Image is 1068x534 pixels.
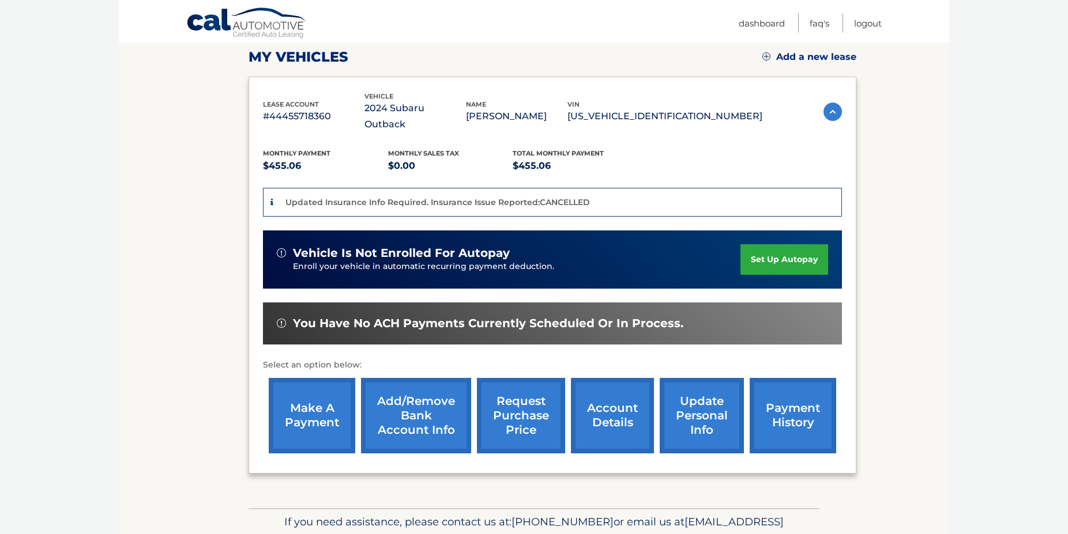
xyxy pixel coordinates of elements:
[263,158,388,175] p: $455.06
[364,101,466,133] p: 2024 Subaru Outback
[466,109,567,125] p: [PERSON_NAME]
[512,516,614,529] span: [PHONE_NUMBER]
[388,150,459,158] span: Monthly sales Tax
[750,378,836,454] a: payment history
[660,378,744,454] a: update personal info
[388,158,513,175] p: $0.00
[854,14,882,33] a: Logout
[249,49,348,66] h2: my vehicles
[293,317,683,331] span: You have no ACH payments currently scheduled or in process.
[513,150,604,158] span: Total Monthly Payment
[466,101,486,109] span: name
[277,319,286,328] img: alert-white.svg
[762,53,770,61] img: add.svg
[263,359,842,373] p: Select an option below:
[285,198,590,208] p: Updated Insurance Info Required. Insurance Issue Reported:CANCELLED
[567,109,762,125] p: [US_VEHICLE_IDENTIFICATION_NUMBER]
[293,261,740,274] p: Enroll your vehicle in automatic recurring payment deduction.
[361,378,471,454] a: Add/Remove bank account info
[263,150,330,158] span: Monthly Payment
[293,247,510,261] span: vehicle is not enrolled for autopay
[823,103,842,122] img: accordion-active.svg
[762,52,856,63] a: Add a new lease
[364,93,393,101] span: vehicle
[740,245,828,275] a: set up autopay
[571,378,654,454] a: account details
[269,378,355,454] a: make a payment
[567,101,580,109] span: vin
[513,158,638,175] p: $455.06
[810,14,829,33] a: FAQ's
[277,249,286,258] img: alert-white.svg
[263,109,364,125] p: #44455718360
[477,378,565,454] a: request purchase price
[186,7,307,41] a: Cal Automotive
[263,101,319,109] span: lease account
[739,14,785,33] a: Dashboard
